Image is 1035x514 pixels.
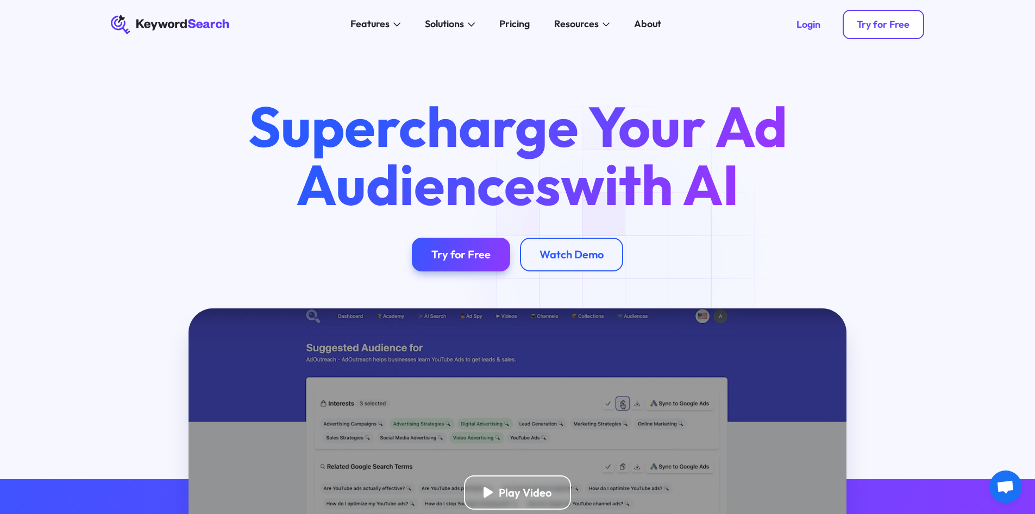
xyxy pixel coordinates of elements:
[350,17,390,32] div: Features
[843,10,925,39] a: Try for Free
[782,10,835,39] a: Login
[499,17,530,32] div: Pricing
[634,17,661,32] div: About
[425,17,464,32] div: Solutions
[499,486,551,499] div: Play Video
[492,15,537,34] a: Pricing
[561,149,739,220] span: with AI
[431,247,491,261] div: Try for Free
[796,18,820,30] div: Login
[225,97,810,213] h1: Supercharge Your Ad Audiences
[540,247,604,261] div: Watch Demo
[857,18,909,30] div: Try for Free
[412,238,510,272] a: Try for Free
[989,470,1022,503] a: Open chat
[627,15,669,34] a: About
[554,17,599,32] div: Resources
